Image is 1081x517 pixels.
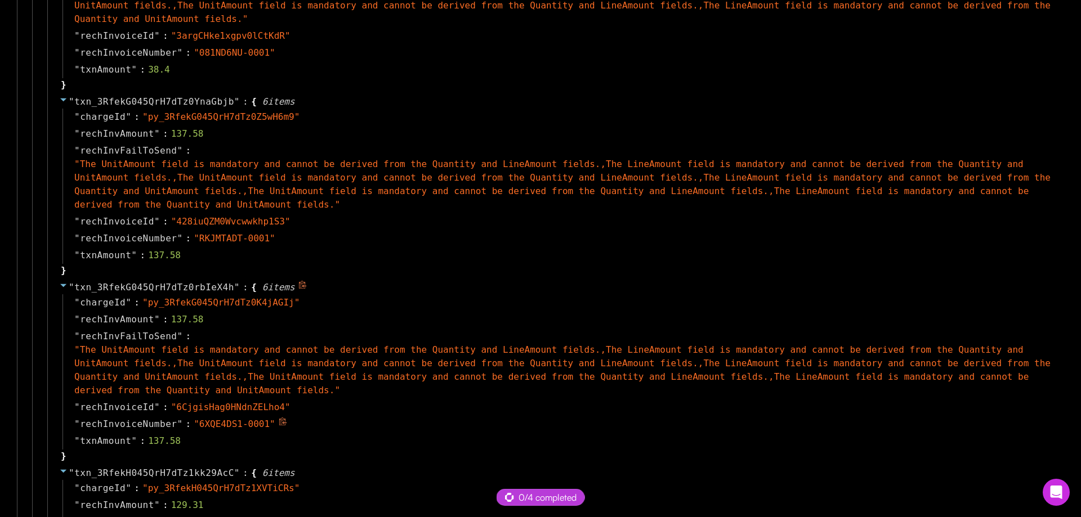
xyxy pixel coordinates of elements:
[74,314,80,325] span: "
[234,467,240,478] span: "
[74,282,234,293] span: txn_3RfekG045QrH7dTz0rbIeX4h
[74,145,80,156] span: "
[262,96,295,107] span: 6 item s
[69,467,74,478] span: "
[171,30,291,41] span: " 3argCHke1xgpv0lCtKdR "
[177,145,182,156] span: "
[134,296,140,309] span: :
[126,297,131,308] span: "
[80,232,177,245] span: rechInvoiceNumber
[171,313,204,326] div: 137.58
[74,47,80,58] span: "
[186,144,191,158] span: :
[80,330,177,343] span: rechInvFailToSend
[186,330,191,343] span: :
[59,78,66,92] span: }
[194,47,275,58] span: " 081ND6NU-0001 "
[74,128,80,139] span: "
[74,64,80,75] span: "
[131,435,137,446] span: "
[80,482,126,495] span: chargeId
[154,500,160,510] span: "
[80,127,154,141] span: rechInvAmount
[186,46,191,60] span: :
[80,417,177,431] span: rechInvoiceNumber
[154,216,160,227] span: "
[131,250,137,260] span: "
[134,482,140,495] span: :
[59,449,66,463] span: }
[163,215,168,228] span: :
[74,216,80,227] span: "
[80,215,154,228] span: rechInvoiceId
[80,144,177,158] span: rechInvFailToSend
[142,111,300,122] span: " py_3RfekG045QrH7dTz0Z5wH6m9 "
[186,232,191,245] span: :
[74,331,80,341] span: "
[80,313,154,326] span: rechInvAmount
[80,63,131,77] span: txnAmount
[80,498,154,512] span: rechInvAmount
[163,29,168,43] span: :
[251,466,257,480] span: {
[177,233,182,244] span: "
[234,96,240,107] span: "
[262,467,295,478] span: 6 item s
[74,250,80,260] span: "
[154,128,160,139] span: "
[163,498,168,512] span: :
[80,434,131,448] span: txnAmount
[163,313,168,326] span: :
[177,331,182,341] span: "
[154,402,160,412] span: "
[74,435,80,446] span: "
[126,111,131,122] span: "
[140,434,145,448] span: :
[243,95,248,109] span: :
[142,483,300,493] span: " py_3RfekH045QrH7dTz1XVTiCRs "
[171,127,204,141] div: 137.58
[177,47,182,58] span: "
[243,281,248,294] span: :
[74,402,80,412] span: "
[140,249,145,262] span: :
[194,233,275,244] span: " RKJMTADT-0001 "
[74,419,80,429] span: "
[177,419,182,429] span: "
[234,282,240,293] span: "
[74,233,80,244] span: "
[154,30,160,41] span: "
[251,281,257,294] span: {
[69,282,74,293] span: "
[80,296,126,309] span: chargeId
[163,401,168,414] span: :
[74,96,234,107] span: txn_3RfekG045QrH7dTz0YnaGbjb
[171,498,204,512] div: 129.31
[74,500,80,510] span: "
[148,434,181,448] div: 137.58
[74,483,80,493] span: "
[154,314,160,325] span: "
[171,216,291,227] span: " 428iuQZM0Wvcwwkhp1S3 "
[243,466,248,480] span: :
[194,419,275,429] span: " 6XQE4DS1-0001 "
[80,29,154,43] span: rechInvoiceId
[298,281,309,294] span: Copy to clipboard
[251,95,257,109] span: {
[262,282,295,293] span: 6 item s
[69,96,74,107] span: "
[80,46,177,60] span: rechInvoiceNumber
[74,467,234,478] span: txn_3RfekH045QrH7dTz1kk29AcC
[80,249,131,262] span: txnAmount
[59,264,66,277] span: }
[126,483,131,493] span: "
[1043,479,1070,506] div: Open Intercom Messenger
[186,417,191,431] span: :
[74,159,1051,210] span: " The UnitAmount field is mandatory and cannot be derived from the Quantity and LineAmount fields...
[171,402,291,412] span: " 6CjgisHag0HNdnZELho4 "
[163,127,168,141] span: :
[131,64,137,75] span: "
[80,401,154,414] span: rechInvoiceId
[148,249,181,262] div: 137.58
[140,63,145,77] span: :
